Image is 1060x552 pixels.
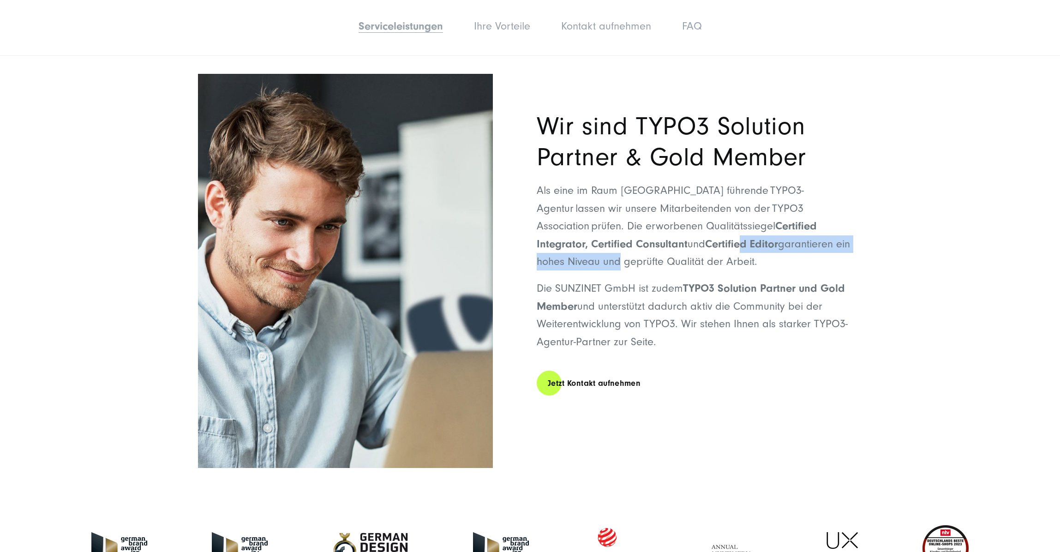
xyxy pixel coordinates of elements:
[537,282,845,312] span: TYPO3 Solution Partner und Gold Member
[537,112,806,172] span: Wir sind TYPO3 Solution Partner & Gold Member
[474,20,530,32] a: Ihre Vorteile
[198,74,493,468] img: TYPO3 Agentur Entwickler am Laptop
[682,20,702,32] a: FAQ
[537,184,804,232] span: Als eine im Raum [GEOGRAPHIC_DATA] führende TYPO3-Agentur lassen wir unsere Mitarbeitenden von de...
[359,20,443,32] a: Serviceleistungen
[537,282,683,294] span: Die SUNZINET GmbH ist zudem
[537,238,850,268] span: garantieren ein hohes Niveau und geprüfte Qualität der Arbeit.
[537,370,652,396] a: Jetzt Kontakt aufnehmen
[537,220,817,250] span: Certified Integrator, Certified Consultant
[705,238,778,250] span: Certified Editor
[537,300,848,348] span: und unterstützt dadurch aktiv die Community bei der Weiterentwicklung von TYPO3. Wir stehen Ihnen...
[688,238,705,250] span: und
[561,20,651,32] a: Kontakt aufnehmen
